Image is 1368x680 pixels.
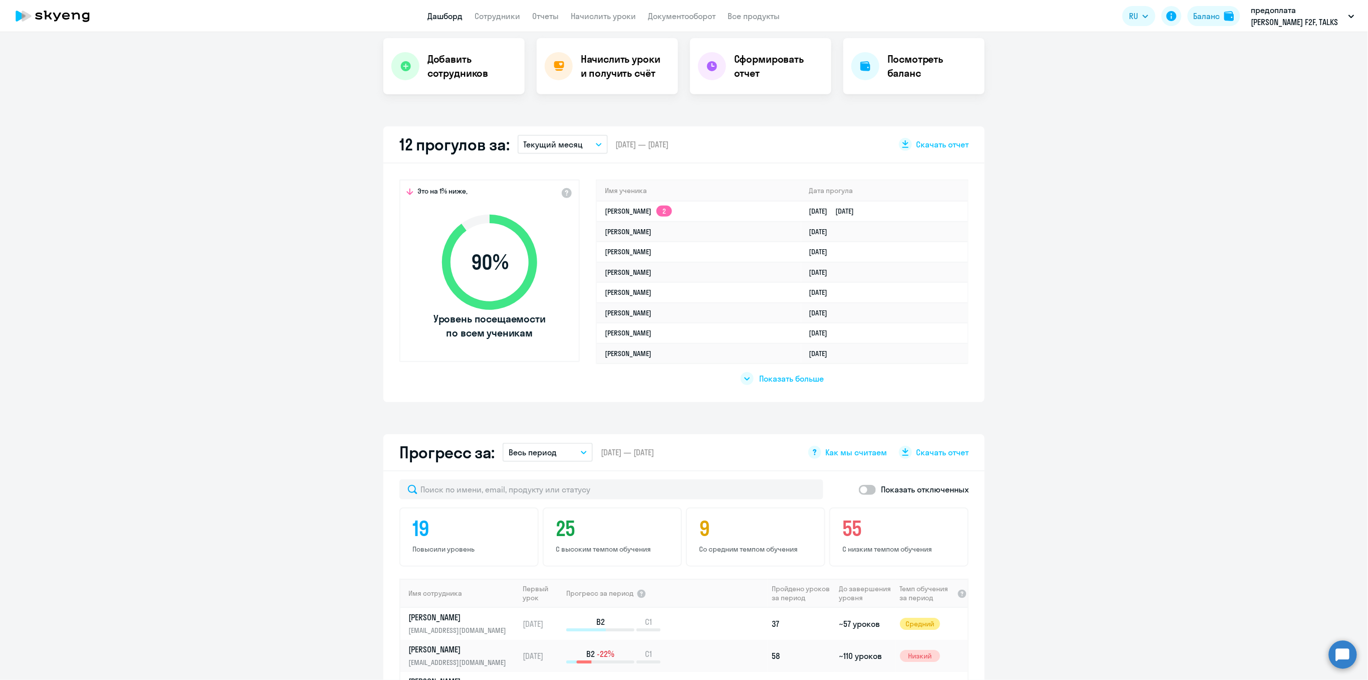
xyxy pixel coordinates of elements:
[699,517,815,541] h4: 9
[399,442,495,462] h2: Прогресс за:
[412,545,529,554] p: Повысили уровень
[728,11,780,21] a: Все продукты
[605,227,651,236] a: [PERSON_NAME]
[605,247,651,256] a: [PERSON_NAME]
[417,187,468,199] span: Это на 1% ниже,
[503,443,593,462] button: Весь период
[519,640,565,672] td: [DATE]
[825,447,887,458] span: Как мы считаем
[835,579,895,608] th: До завершения уровня
[408,657,512,668] p: [EMAIL_ADDRESS][DOMAIN_NAME]
[809,328,836,337] a: [DATE]
[532,11,559,21] a: Отчеты
[1122,6,1156,26] button: RU
[601,447,654,458] span: [DATE] — [DATE]
[519,579,565,608] th: Первый урок
[1251,4,1344,28] p: предоплата [PERSON_NAME] F2F, TALKS [DATE]-[DATE], НЛМК, ПАО
[597,648,614,659] span: -22%
[916,447,969,458] span: Скачать отчет
[768,640,835,672] td: 58
[518,135,608,154] button: Текущий месяц
[605,308,651,317] a: [PERSON_NAME]
[408,644,512,655] p: [PERSON_NAME]
[809,308,836,317] a: [DATE]
[412,517,529,541] h4: 19
[597,181,801,201] th: Имя ученика
[900,584,954,602] span: Темп обучения за период
[596,616,605,627] span: B2
[605,328,651,337] a: [PERSON_NAME]
[605,268,651,277] a: [PERSON_NAME]
[768,579,835,608] th: Пройдено уроков за период
[809,288,836,297] a: [DATE]
[586,648,595,659] span: B2
[427,52,517,80] h4: Добавить сотрудников
[881,483,969,495] p: Показать отключенных
[900,650,940,662] span: Низкий
[801,181,968,201] th: Дата прогула
[605,288,651,297] a: [PERSON_NAME]
[408,612,512,623] p: [PERSON_NAME]
[916,139,969,150] span: Скачать отчет
[399,134,510,154] h2: 12 прогулов за:
[399,479,823,499] input: Поиск по имени, email, продукту или статусу
[809,349,836,358] a: [DATE]
[1224,11,1234,21] img: balance
[509,446,557,458] p: Весь период
[605,349,651,358] a: [PERSON_NAME]
[648,11,716,21] a: Документооборот
[566,589,633,598] span: Прогресс за период
[432,250,547,274] span: 90 %
[556,517,672,541] h4: 25
[900,618,940,630] span: Средний
[645,648,652,659] span: C1
[809,207,862,216] a: [DATE][DATE]
[809,247,836,256] a: [DATE]
[842,545,959,554] p: С низким темпом обучения
[400,579,519,608] th: Имя сотрудника
[887,52,977,80] h4: Посмотреть баланс
[432,312,547,340] span: Уровень посещаемости по всем ученикам
[734,52,823,80] h4: Сформировать отчет
[475,11,520,21] a: Сотрудники
[842,517,959,541] h4: 55
[1188,6,1240,26] button: Балансbalance
[699,545,815,554] p: Со средним темпом обучения
[524,138,583,150] p: Текущий месяц
[605,207,672,216] a: [PERSON_NAME]2
[408,625,512,636] p: [EMAIL_ADDRESS][DOMAIN_NAME]
[616,139,669,150] span: [DATE] — [DATE]
[809,227,836,236] a: [DATE]
[556,545,672,554] p: С высоким темпом обучения
[581,52,668,80] h4: Начислить уроки и получить счёт
[408,612,518,636] a: [PERSON_NAME][EMAIL_ADDRESS][DOMAIN_NAME]
[427,11,463,21] a: Дашборд
[768,608,835,640] td: 37
[835,608,895,640] td: ~57 уроков
[809,268,836,277] a: [DATE]
[835,640,895,672] td: ~110 уроков
[1194,10,1220,22] div: Баланс
[519,608,565,640] td: [DATE]
[571,11,636,21] a: Начислить уроки
[760,373,824,384] span: Показать больше
[1246,4,1359,28] button: предоплата [PERSON_NAME] F2F, TALKS [DATE]-[DATE], НЛМК, ПАО
[656,206,672,217] app-skyeng-badge: 2
[408,644,518,668] a: [PERSON_NAME][EMAIL_ADDRESS][DOMAIN_NAME]
[1129,10,1138,22] span: RU
[645,616,652,627] span: C1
